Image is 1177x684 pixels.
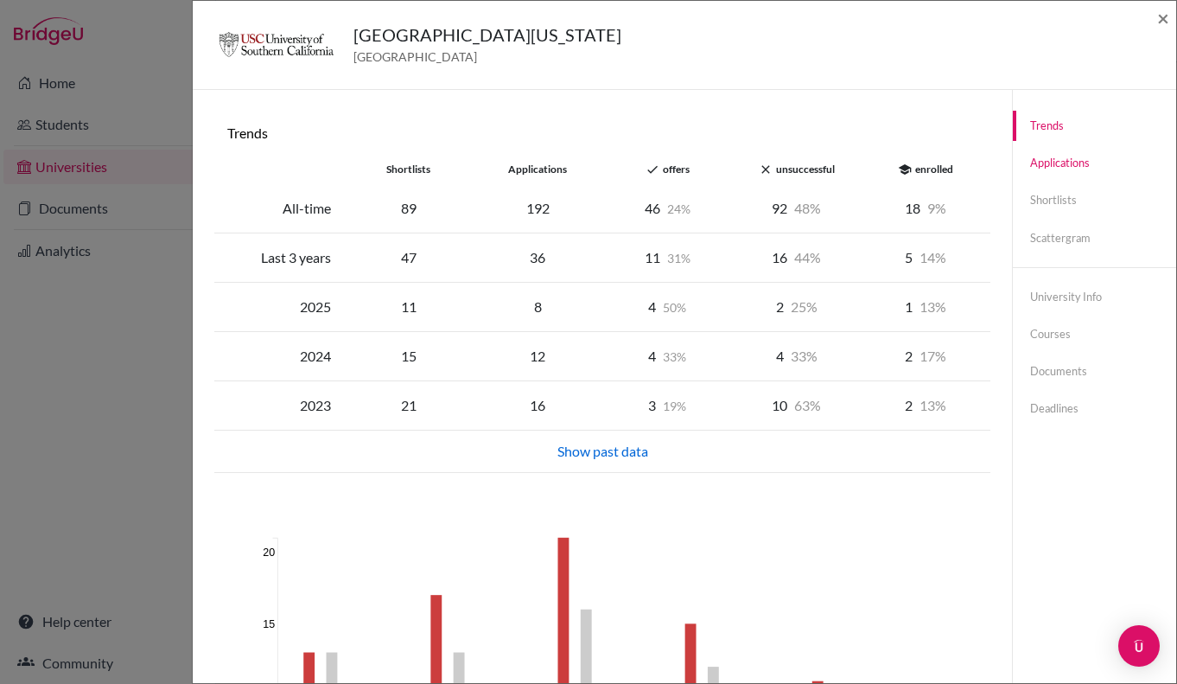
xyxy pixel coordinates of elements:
[1013,111,1176,141] a: Trends
[732,247,862,268] div: 16
[1013,185,1176,215] a: Shortlists
[1013,393,1176,424] a: Deadlines
[602,346,732,367] div: 4
[353,48,621,66] span: [GEOGRAPHIC_DATA]
[919,249,946,265] span: 14
[927,200,946,216] span: 9
[663,300,686,315] span: 50
[263,547,275,559] text: 20
[1013,223,1176,253] a: Scattergram
[602,198,732,219] div: 46
[263,618,275,630] text: 15
[1118,625,1160,667] div: Open Intercom Messenger
[862,247,991,268] div: 5
[473,247,602,268] div: 36
[344,297,474,317] div: 11
[898,163,912,176] i: school
[473,162,602,177] div: applications
[353,22,621,48] h5: [GEOGRAPHIC_DATA][US_STATE]
[919,298,946,315] span: 13
[663,349,686,364] span: 33
[919,397,946,413] span: 13
[214,198,344,219] div: All-time
[794,249,821,265] span: 44
[1013,148,1176,178] a: Applications
[473,198,602,219] div: 192
[213,22,340,68] img: us_usc_n_44g3s8.jpeg
[732,198,862,219] div: 92
[214,247,344,268] div: Last 3 years
[344,346,474,367] div: 15
[214,297,344,317] div: 2025
[344,162,474,177] div: shortlists
[862,346,991,367] div: 2
[732,297,862,317] div: 2
[794,397,821,413] span: 63
[862,395,991,416] div: 2
[794,200,821,216] span: 48
[225,441,980,462] div: Show past data
[214,395,344,416] div: 2023
[227,125,977,141] h6: Trends
[473,395,602,416] div: 16
[602,395,732,416] div: 3
[473,297,602,317] div: 8
[732,395,862,416] div: 10
[646,163,659,176] i: done
[473,346,602,367] div: 12
[344,198,474,219] div: 89
[1157,8,1169,29] button: Close
[1013,282,1176,312] a: University info
[602,247,732,268] div: 11
[862,198,991,219] div: 18
[915,163,953,176] span: enrolled
[791,298,818,315] span: 25
[667,201,690,216] span: 24
[776,163,835,176] span: unsuccessful
[1013,356,1176,387] a: Documents
[1013,319,1176,349] a: Courses
[791,348,818,364] span: 33
[344,395,474,416] div: 21
[344,247,474,268] div: 47
[1157,5,1169,30] span: ×
[919,348,946,364] span: 17
[214,346,344,367] div: 2024
[732,346,862,367] div: 4
[602,297,732,317] div: 4
[759,163,773,176] i: close
[862,297,991,317] div: 1
[663,163,690,176] span: offers
[667,251,690,265] span: 31
[663,399,686,413] span: 19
